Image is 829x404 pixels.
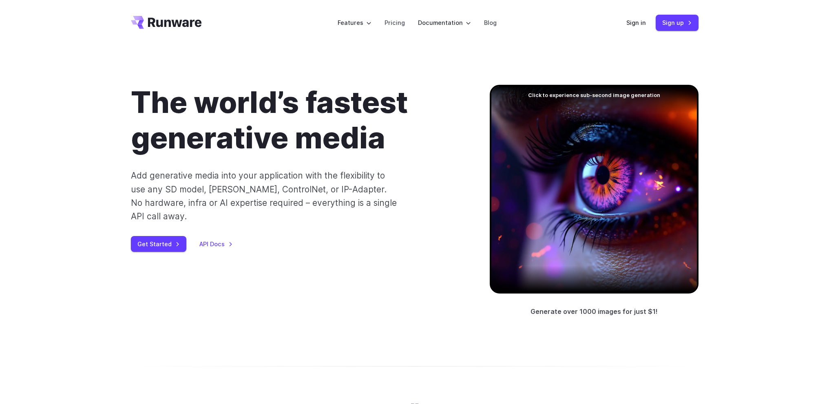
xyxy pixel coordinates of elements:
[131,236,186,252] a: Get Started
[131,16,202,29] a: Go to /
[385,18,405,27] a: Pricing
[656,15,699,31] a: Sign up
[131,85,464,156] h1: The world’s fastest generative media
[484,18,497,27] a: Blog
[338,18,371,27] label: Features
[531,307,658,317] p: Generate over 1000 images for just $1!
[131,169,397,223] p: Add generative media into your application with the flexibility to use any SD model, [PERSON_NAME...
[199,239,233,249] a: API Docs
[626,18,646,27] a: Sign in
[418,18,471,27] label: Documentation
